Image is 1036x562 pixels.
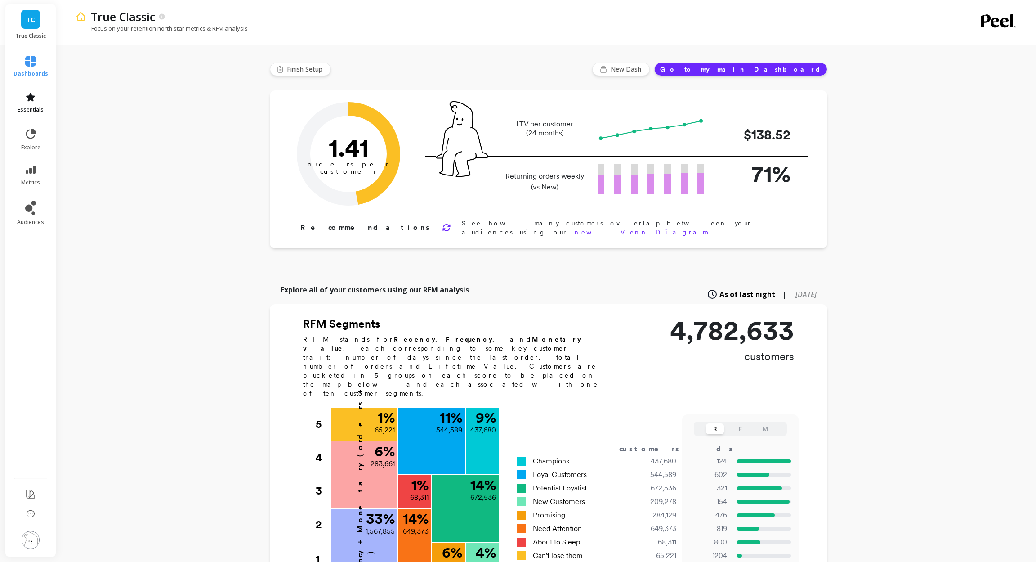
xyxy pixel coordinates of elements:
[688,510,727,521] p: 476
[470,492,496,503] p: 672,536
[14,32,47,40] p: True Classic
[303,317,609,331] h2: RFM Segments
[403,526,429,537] p: 649,373
[403,512,429,526] p: 14 %
[503,120,587,138] p: LTV per customer (24 months)
[623,469,688,480] div: 544,589
[623,483,688,494] div: 672,536
[623,496,688,507] div: 209,278
[13,70,48,77] span: dashboards
[375,444,395,459] p: 6 %
[688,523,727,534] p: 819
[706,423,724,434] button: R
[623,510,688,521] div: 284,129
[440,410,462,425] p: 11 %
[91,9,155,24] p: True Classic
[436,425,462,436] p: 544,589
[18,106,44,113] span: essentials
[688,456,727,467] p: 124
[470,425,496,436] p: 437,680
[470,478,496,492] p: 14 %
[366,512,395,526] p: 33 %
[731,423,749,434] button: F
[287,65,325,74] span: Finish Setup
[316,474,330,508] div: 3
[462,219,799,237] p: See how many customers overlap between your audiences using our
[533,550,583,561] span: Can't lose them
[716,444,753,454] div: days
[76,11,86,22] img: header icon
[533,469,587,480] span: Loyal Customers
[442,545,462,560] p: 6 %
[329,133,369,162] text: 1.41
[378,410,395,425] p: 1 %
[611,65,644,74] span: New Dash
[375,425,395,436] p: 65,221
[533,483,587,494] span: Potential Loyalist
[270,63,331,76] button: Finish Setup
[654,63,827,76] button: Go to my main Dashboard
[366,526,395,537] p: 1,567,855
[371,459,395,469] p: 283,661
[688,483,727,494] p: 321
[21,179,40,186] span: metrics
[688,537,727,548] p: 800
[533,456,569,467] span: Champions
[670,317,794,344] p: 4,782,633
[688,550,727,561] p: 1204
[411,478,429,492] p: 1 %
[76,24,248,32] p: Focus on your retention north star metrics & RFM analysis
[688,496,727,507] p: 154
[623,537,688,548] div: 68,311
[719,289,775,300] span: As of last night
[533,496,585,507] span: New Customers
[575,229,715,236] a: new Venn Diagram.
[316,441,330,474] div: 4
[316,508,330,541] div: 2
[476,410,496,425] p: 9 %
[688,469,727,480] p: 602
[303,335,609,398] p: RFM stands for , , and , each corresponding to some key customer trait: number of days since the ...
[782,289,786,300] span: |
[436,101,488,177] img: pal seatted on line
[719,157,790,191] p: 71%
[308,160,389,168] tspan: orders per
[533,523,582,534] span: Need Attention
[26,14,35,25] span: TC
[623,456,688,467] div: 437,680
[533,510,565,521] span: Promising
[719,125,790,145] p: $138.52
[281,284,469,295] p: Explore all of your customers using our RFM analysis
[320,167,377,175] tspan: customer
[623,550,688,561] div: 65,221
[22,531,40,549] img: profile picture
[756,423,774,434] button: M
[410,492,429,503] p: 68,311
[503,171,587,193] p: Returning orders weekly (vs New)
[316,408,330,441] div: 5
[533,537,580,548] span: About to Sleep
[619,444,692,454] div: customers
[21,144,40,151] span: explore
[17,219,44,226] span: audiences
[394,336,435,343] b: Recency
[670,349,794,364] p: customers
[300,222,431,233] p: Recommendations
[592,63,650,76] button: New Dash
[795,289,817,299] span: [DATE]
[446,336,492,343] b: Frequency
[476,545,496,560] p: 4 %
[623,523,688,534] div: 649,373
